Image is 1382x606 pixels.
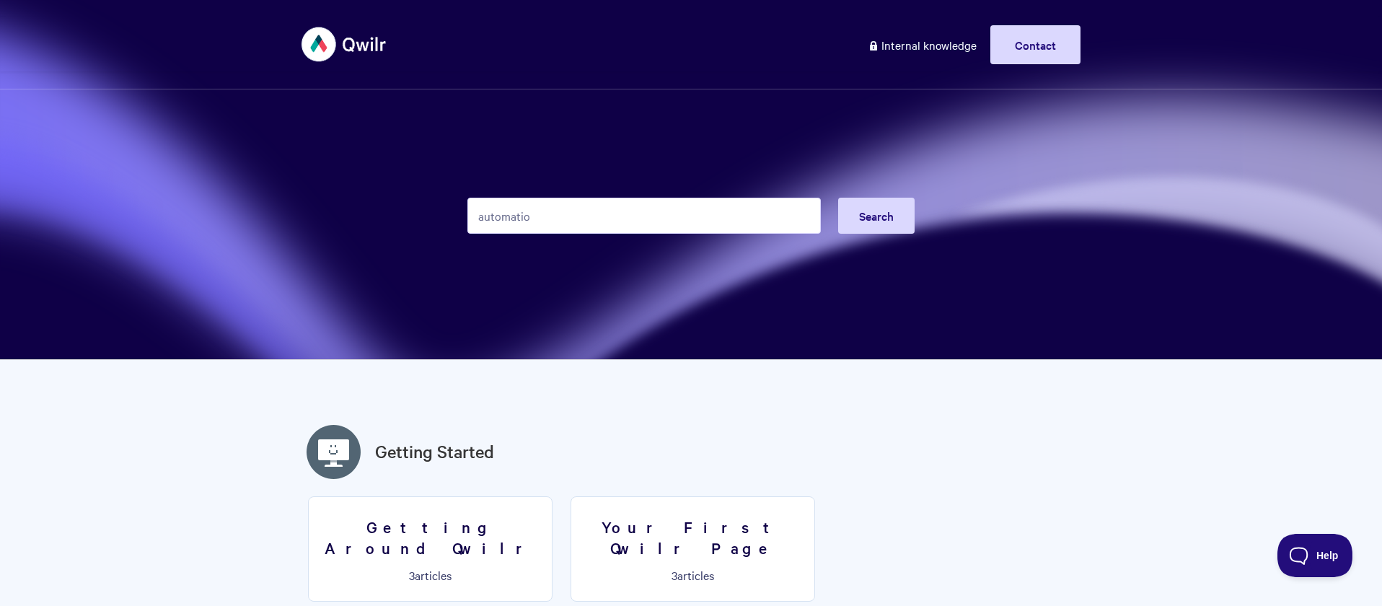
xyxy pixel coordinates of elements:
a: Getting Around Qwilr 3articles [308,496,553,602]
span: 3 [672,567,677,583]
input: Search the knowledge base [467,198,821,234]
a: Getting Started [375,439,494,465]
iframe: Toggle Customer Support [1277,534,1353,577]
h3: Your First Qwilr Page [580,517,806,558]
a: Your First Qwilr Page 3articles [571,496,815,602]
span: 3 [409,567,415,583]
button: Search [838,198,915,234]
a: Contact [990,25,1080,64]
span: Search [859,208,894,224]
a: Internal knowledge [857,25,987,64]
p: articles [317,568,543,581]
img: Qwilr Help Center [302,17,387,71]
p: articles [580,568,806,581]
h3: Getting Around Qwilr [317,517,543,558]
